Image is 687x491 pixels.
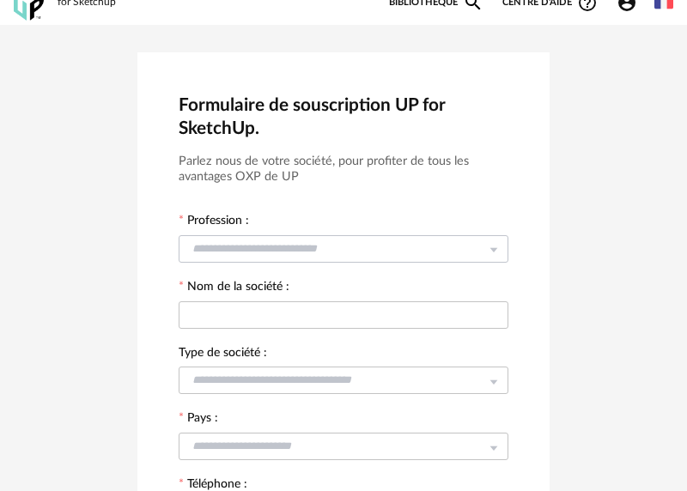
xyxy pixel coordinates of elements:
h2: Formulaire de souscription UP for SketchUp. [179,94,508,140]
label: Profession : [179,215,249,230]
label: Pays : [179,412,218,427]
label: Type de société : [179,347,267,362]
label: Nom de la société : [179,281,289,296]
h3: Parlez nous de votre société, pour profiter de tous les avantages OXP de UP [179,154,508,185]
